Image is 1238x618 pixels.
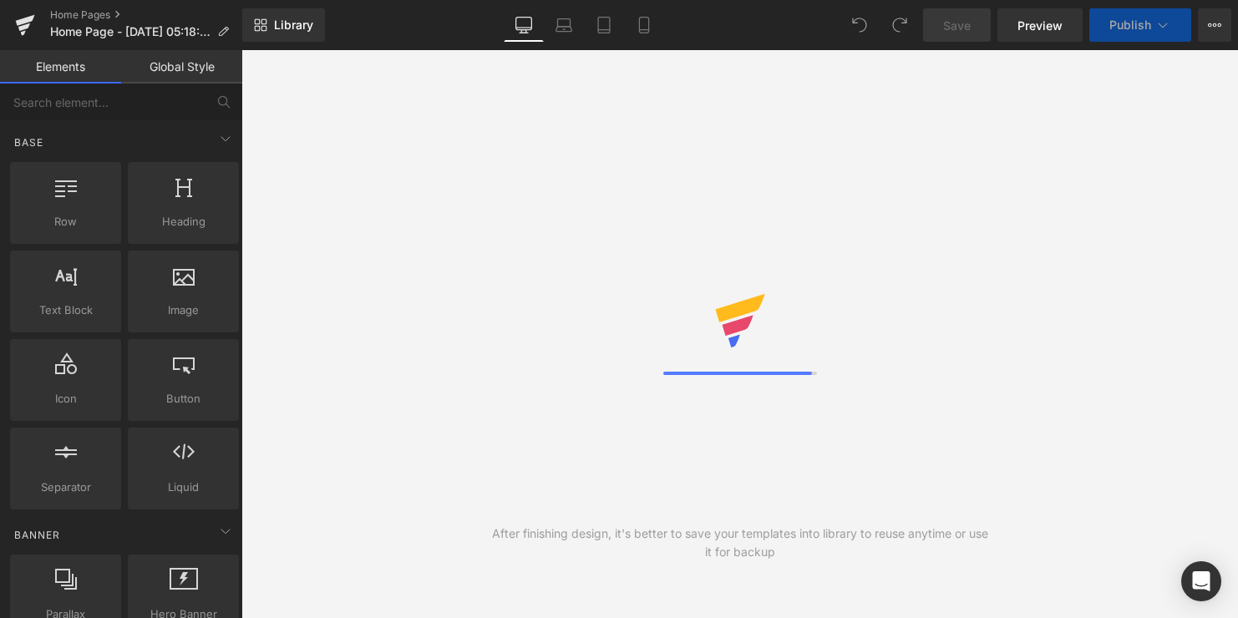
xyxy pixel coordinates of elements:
span: Base [13,134,45,150]
button: Publish [1089,8,1191,42]
span: Liquid [133,479,234,496]
a: Laptop [544,8,584,42]
span: Preview [1017,17,1063,34]
a: New Library [242,8,325,42]
span: Save [943,17,971,34]
span: Row [15,213,116,230]
div: After finishing design, it's better to save your templates into library to reuse anytime or use i... [490,524,989,561]
span: Banner [13,527,62,543]
a: Global Style [121,50,242,84]
span: Image [133,301,234,319]
a: Home Pages [50,8,242,22]
span: Publish [1109,18,1151,32]
span: Button [133,390,234,408]
span: Library [274,18,313,33]
span: Home Page - [DATE] 05:18:21 [50,25,211,38]
span: Icon [15,390,116,408]
a: Desktop [504,8,544,42]
button: Redo [883,8,916,42]
div: Open Intercom Messenger [1181,561,1221,601]
span: Heading [133,213,234,230]
button: More [1198,8,1231,42]
button: Undo [843,8,876,42]
a: Tablet [584,8,624,42]
a: Preview [997,8,1083,42]
a: Mobile [624,8,664,42]
span: Separator [15,479,116,496]
span: Text Block [15,301,116,319]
